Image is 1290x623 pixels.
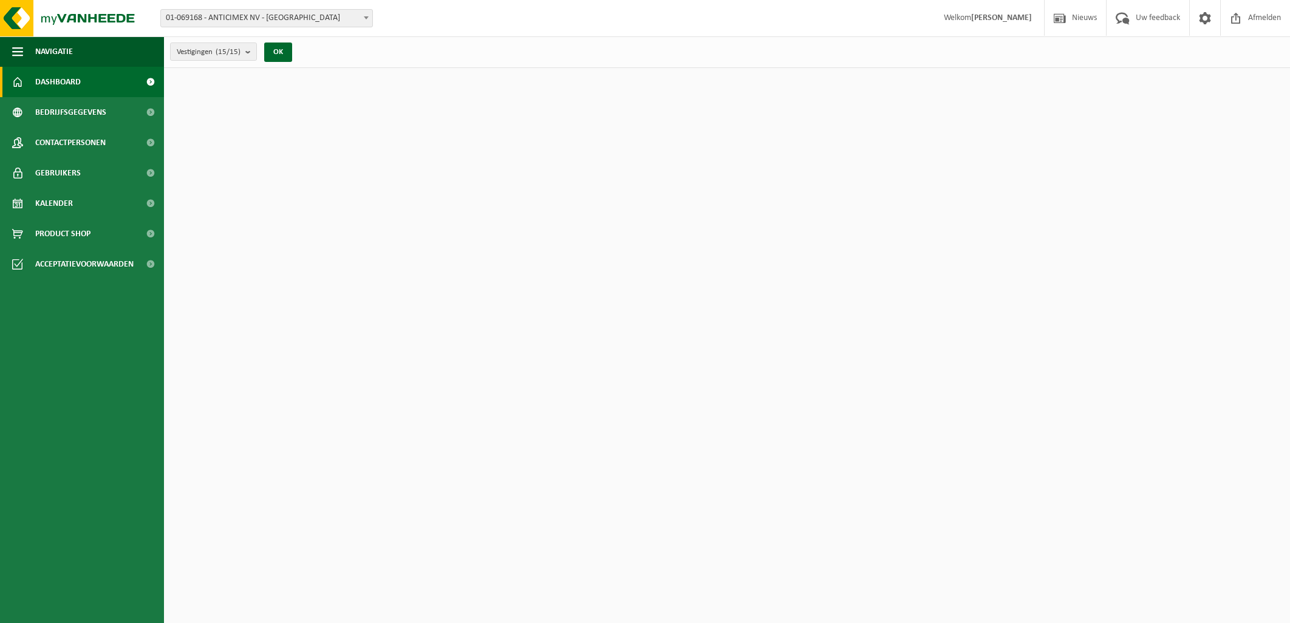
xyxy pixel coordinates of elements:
span: Navigatie [35,36,73,67]
span: Product Shop [35,219,90,249]
button: OK [264,43,292,62]
span: Gebruikers [35,158,81,188]
span: 01-069168 - ANTICIMEX NV - ROESELARE [161,10,372,27]
span: Kalender [35,188,73,219]
span: Bedrijfsgegevens [35,97,106,128]
strong: [PERSON_NAME] [971,13,1032,22]
span: 01-069168 - ANTICIMEX NV - ROESELARE [160,9,373,27]
span: Contactpersonen [35,128,106,158]
span: Acceptatievoorwaarden [35,249,134,279]
span: Dashboard [35,67,81,97]
span: Vestigingen [177,43,241,61]
count: (15/15) [216,48,241,56]
button: Vestigingen(15/15) [170,43,257,61]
